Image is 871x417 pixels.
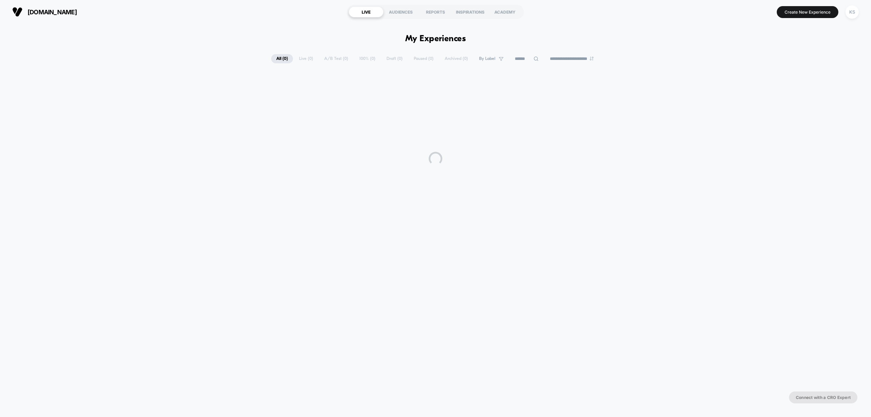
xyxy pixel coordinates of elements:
div: LIVE [349,6,383,17]
div: INSPIRATIONS [453,6,488,17]
span: [DOMAIN_NAME] [28,9,77,16]
span: By Label [479,56,495,61]
img: Visually logo [12,7,22,17]
div: ACADEMY [488,6,522,17]
div: AUDIENCES [383,6,418,17]
button: KS [843,5,861,19]
button: Create New Experience [777,6,838,18]
div: REPORTS [418,6,453,17]
h1: My Experiences [405,34,466,44]
img: end [590,57,594,61]
button: Connect with a CRO Expert [789,391,857,403]
span: All ( 0 ) [271,54,293,63]
div: KS [845,5,859,19]
button: [DOMAIN_NAME] [10,6,79,17]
